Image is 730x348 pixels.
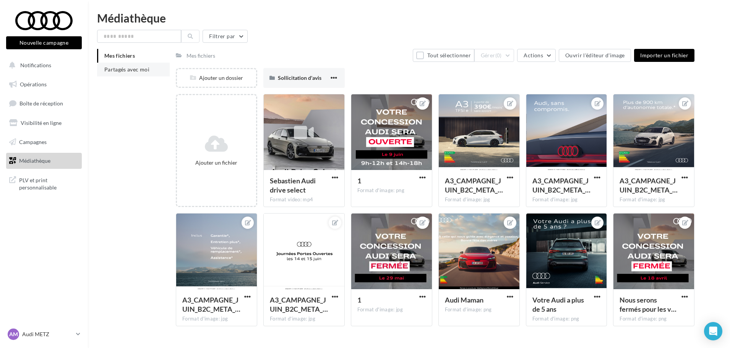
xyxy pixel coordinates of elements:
[413,49,474,62] button: Tout sélectionner
[180,159,253,167] div: Ajouter un fichier
[474,49,514,62] button: Gérer(0)
[20,81,47,87] span: Opérations
[445,196,513,203] div: Format d'image: jpg
[177,74,256,82] div: Ajouter un dossier
[104,66,149,73] span: Partagés avec moi
[517,49,555,62] button: Actions
[445,296,483,304] span: Audi Maman
[19,157,50,164] span: Médiathèque
[19,100,63,107] span: Boîte de réception
[5,57,80,73] button: Notifications
[357,176,361,185] span: 1
[5,115,83,131] a: Visibilité en ligne
[270,316,338,322] div: Format d'image: jpg
[524,52,543,58] span: Actions
[640,52,688,58] span: Importer un fichier
[532,316,601,322] div: Format d'image: png
[620,196,688,203] div: Format d'image: jpg
[20,62,51,68] span: Notifications
[704,322,722,340] div: Open Intercom Messenger
[278,74,321,81] span: Sollicitation d'avis
[620,296,676,313] span: Nous serons fermés pour les vacances
[634,49,694,62] button: Importer un fichier
[620,316,688,322] div: Format d'image: png
[5,134,83,150] a: Campagnes
[187,52,215,60] div: Mes fichiers
[9,330,18,338] span: AM
[5,76,83,92] a: Opérations
[532,176,590,194] span: A3_CAMPAGNE_JUIN_B2C_META_CARROUSEL_1080x1080-E1_LOM1
[97,12,721,24] div: Médiathèque
[445,306,513,313] div: Format d'image: png
[6,327,82,342] a: AM Audi METZ
[21,120,62,126] span: Visibilité en ligne
[182,316,251,322] div: Format d'image: jpg
[22,330,73,338] p: Audi METZ
[6,36,82,49] button: Nouvelle campagne
[5,153,83,169] a: Médiathèque
[445,176,503,194] span: A3_CAMPAGNE_JUIN_B2C_META_CARROUSEL_1080x1080-E3_LOM1
[5,95,83,112] a: Boîte de réception
[104,52,135,59] span: Mes fichiers
[19,138,47,145] span: Campagnes
[357,306,426,313] div: Format d'image: jpg
[559,49,631,62] button: Ouvrir l'éditeur d'image
[203,30,248,43] button: Filtrer par
[620,176,678,194] span: A3_CAMPAGNE_JUIN_B2C_META_CARROUSEL_1080x1080-E2_LOM1
[357,296,361,304] span: 1
[182,296,240,313] span: A3_CAMPAGNE_JUIN_B2C_META_CARROUSEL_1080x1080-E4_LOM1
[270,196,338,203] div: Format video: mp4
[5,172,83,194] a: PLV et print personnalisable
[19,175,79,191] span: PLV et print personnalisable
[270,296,328,313] span: A3_CAMPAGNE_JUIN_B2C_META_CARROUSEL_1080x1080-E5_LOM1
[270,176,316,194] span: Sebastien Audi drive select
[532,296,584,313] span: Votre Audi a plus de 5 ans
[357,187,426,194] div: Format d'image: png
[532,196,601,203] div: Format d'image: jpg
[495,52,502,58] span: (0)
